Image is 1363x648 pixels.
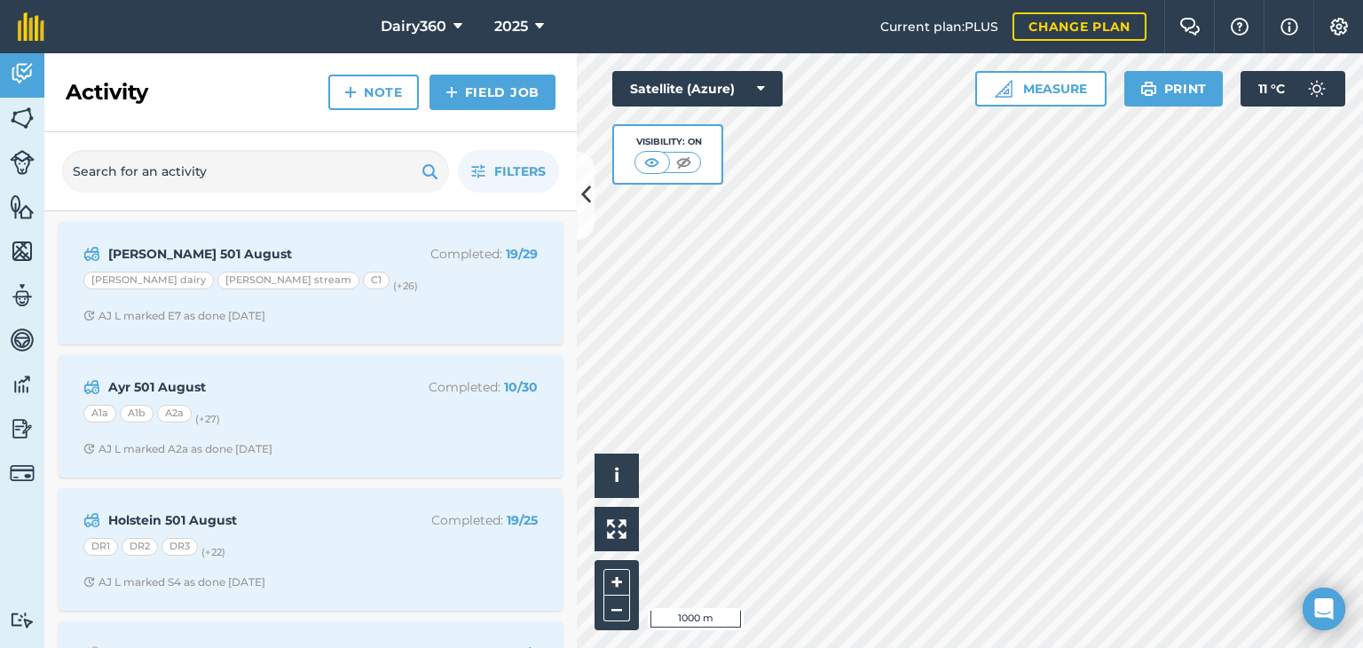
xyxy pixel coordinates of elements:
img: svg+xml;base64,PHN2ZyB4bWxucz0iaHR0cDovL3d3dy53My5vcmcvMjAwMC9zdmciIHdpZHRoPSI1MCIgaGVpZ2h0PSI0MC... [673,154,695,171]
small: (+ 27 ) [195,413,220,425]
img: Clock with arrow pointing clockwise [83,310,95,321]
img: svg+xml;base64,PD94bWwgdmVyc2lvbj0iMS4wIiBlbmNvZGluZz0idXRmLTgiPz4KPCEtLSBHZW5lcmF0b3I6IEFkb2JlIE... [83,510,100,531]
img: Ruler icon [995,80,1012,98]
div: [PERSON_NAME] dairy [83,272,214,289]
a: [PERSON_NAME] 501 AugustCompleted: 19/29[PERSON_NAME] dairy[PERSON_NAME] streamC1(+26)Clock with ... [69,233,552,334]
img: svg+xml;base64,PHN2ZyB4bWxucz0iaHR0cDovL3d3dy53My5vcmcvMjAwMC9zdmciIHdpZHRoPSIxNCIgaGVpZ2h0PSIyNC... [445,82,458,103]
div: Open Intercom Messenger [1303,588,1345,630]
div: [PERSON_NAME] stream [217,272,359,289]
div: A1b [120,405,154,423]
p: Completed : [397,510,538,530]
img: Four arrows, one pointing top left, one top right, one bottom right and the last bottom left [607,519,626,539]
button: i [595,454,639,498]
span: 2025 [494,16,528,37]
div: A1a [83,405,116,423]
a: Holstein 501 AugustCompleted: 19/25DR1DR2DR3(+22)Clock with arrow pointing clockwiseAJ L marked S... [69,499,552,600]
button: 11 °C [1241,71,1345,107]
strong: 19 / 29 [506,246,538,262]
small: (+ 26 ) [393,280,418,292]
img: Two speech bubbles overlapping with the left bubble in the forefront [1179,18,1201,36]
div: DR2 [122,538,158,556]
img: svg+xml;base64,PD94bWwgdmVyc2lvbj0iMS4wIiBlbmNvZGluZz0idXRmLTgiPz4KPCEtLSBHZW5lcmF0b3I6IEFkb2JlIE... [10,415,35,442]
img: svg+xml;base64,PD94bWwgdmVyc2lvbj0iMS4wIiBlbmNvZGluZz0idXRmLTgiPz4KPCEtLSBHZW5lcmF0b3I6IEFkb2JlIE... [10,282,35,309]
p: Completed : [397,377,538,397]
img: svg+xml;base64,PD94bWwgdmVyc2lvbj0iMS4wIiBlbmNvZGluZz0idXRmLTgiPz4KPCEtLSBHZW5lcmF0b3I6IEFkb2JlIE... [10,612,35,628]
img: svg+xml;base64,PHN2ZyB4bWxucz0iaHR0cDovL3d3dy53My5vcmcvMjAwMC9zdmciIHdpZHRoPSIxOSIgaGVpZ2h0PSIyNC... [1140,78,1157,99]
img: svg+xml;base64,PD94bWwgdmVyc2lvbj0iMS4wIiBlbmNvZGluZz0idXRmLTgiPz4KPCEtLSBHZW5lcmF0b3I6IEFkb2JlIE... [10,150,35,175]
img: A question mark icon [1229,18,1250,36]
div: C1 [363,272,390,289]
img: svg+xml;base64,PD94bWwgdmVyc2lvbj0iMS4wIiBlbmNvZGluZz0idXRmLTgiPz4KPCEtLSBHZW5lcmF0b3I6IEFkb2JlIE... [83,243,100,265]
button: – [603,596,630,621]
strong: 10 / 30 [504,379,538,395]
strong: Ayr 501 August [108,377,390,397]
img: svg+xml;base64,PHN2ZyB4bWxucz0iaHR0cDovL3d3dy53My5vcmcvMjAwMC9zdmciIHdpZHRoPSI1NiIgaGVpZ2h0PSI2MC... [10,238,35,265]
img: svg+xml;base64,PD94bWwgdmVyc2lvbj0iMS4wIiBlbmNvZGluZz0idXRmLTgiPz4KPCEtLSBHZW5lcmF0b3I6IEFkb2JlIE... [10,371,35,398]
img: svg+xml;base64,PD94bWwgdmVyc2lvbj0iMS4wIiBlbmNvZGluZz0idXRmLTgiPz4KPCEtLSBHZW5lcmF0b3I6IEFkb2JlIE... [1299,71,1335,107]
p: Completed : [397,244,538,264]
h2: Activity [66,78,148,107]
img: svg+xml;base64,PD94bWwgdmVyc2lvbj0iMS4wIiBlbmNvZGluZz0idXRmLTgiPz4KPCEtLSBHZW5lcmF0b3I6IEFkb2JlIE... [10,60,35,87]
img: svg+xml;base64,PD94bWwgdmVyc2lvbj0iMS4wIiBlbmNvZGluZz0idXRmLTgiPz4KPCEtLSBHZW5lcmF0b3I6IEFkb2JlIE... [83,376,100,398]
div: AJ L marked E7 as done [DATE] [83,309,265,323]
img: Clock with arrow pointing clockwise [83,443,95,454]
img: svg+xml;base64,PHN2ZyB4bWxucz0iaHR0cDovL3d3dy53My5vcmcvMjAwMC9zdmciIHdpZHRoPSI1MCIgaGVpZ2h0PSI0MC... [641,154,663,171]
strong: 19 / 25 [507,512,538,528]
button: Print [1124,71,1224,107]
div: DR1 [83,538,118,556]
img: fieldmargin Logo [18,12,44,41]
img: A cog icon [1328,18,1350,36]
div: A2a [157,405,192,423]
span: Current plan : PLUS [880,17,998,36]
span: i [614,464,619,486]
div: AJ L marked A2a as done [DATE] [83,442,272,456]
a: Field Job [429,75,555,110]
span: Filters [494,162,546,181]
div: AJ L marked S4 as done [DATE] [83,575,265,589]
button: Measure [975,71,1107,107]
img: Clock with arrow pointing clockwise [83,576,95,588]
button: + [603,569,630,596]
strong: [PERSON_NAME] 501 August [108,244,390,264]
img: svg+xml;base64,PHN2ZyB4bWxucz0iaHR0cDovL3d3dy53My5vcmcvMjAwMC9zdmciIHdpZHRoPSIxNyIgaGVpZ2h0PSIxNy... [1280,16,1298,37]
img: svg+xml;base64,PD94bWwgdmVyc2lvbj0iMS4wIiBlbmNvZGluZz0idXRmLTgiPz4KPCEtLSBHZW5lcmF0b3I6IEFkb2JlIE... [10,327,35,353]
img: svg+xml;base64,PHN2ZyB4bWxucz0iaHR0cDovL3d3dy53My5vcmcvMjAwMC9zdmciIHdpZHRoPSI1NiIgaGVpZ2h0PSI2MC... [10,105,35,131]
button: Filters [458,150,559,193]
div: Visibility: On [634,135,702,149]
img: svg+xml;base64,PHN2ZyB4bWxucz0iaHR0cDovL3d3dy53My5vcmcvMjAwMC9zdmciIHdpZHRoPSIxNCIgaGVpZ2h0PSIyNC... [344,82,357,103]
div: DR3 [162,538,198,556]
strong: Holstein 501 August [108,510,390,530]
img: svg+xml;base64,PHN2ZyB4bWxucz0iaHR0cDovL3d3dy53My5vcmcvMjAwMC9zdmciIHdpZHRoPSI1NiIgaGVpZ2h0PSI2MC... [10,194,35,220]
span: 11 ° C [1258,71,1285,107]
small: (+ 22 ) [201,546,225,558]
img: svg+xml;base64,PD94bWwgdmVyc2lvbj0iMS4wIiBlbmNvZGluZz0idXRmLTgiPz4KPCEtLSBHZW5lcmF0b3I6IEFkb2JlIE... [10,461,35,486]
button: Satellite (Azure) [612,71,783,107]
a: Note [328,75,419,110]
img: svg+xml;base64,PHN2ZyB4bWxucz0iaHR0cDovL3d3dy53My5vcmcvMjAwMC9zdmciIHdpZHRoPSIxOSIgaGVpZ2h0PSIyNC... [422,161,438,182]
a: Change plan [1012,12,1146,41]
input: Search for an activity [62,150,449,193]
span: Dairy360 [381,16,446,37]
a: Ayr 501 AugustCompleted: 10/30A1aA1bA2a(+27)Clock with arrow pointing clockwiseAJ L marked A2a as... [69,366,552,467]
